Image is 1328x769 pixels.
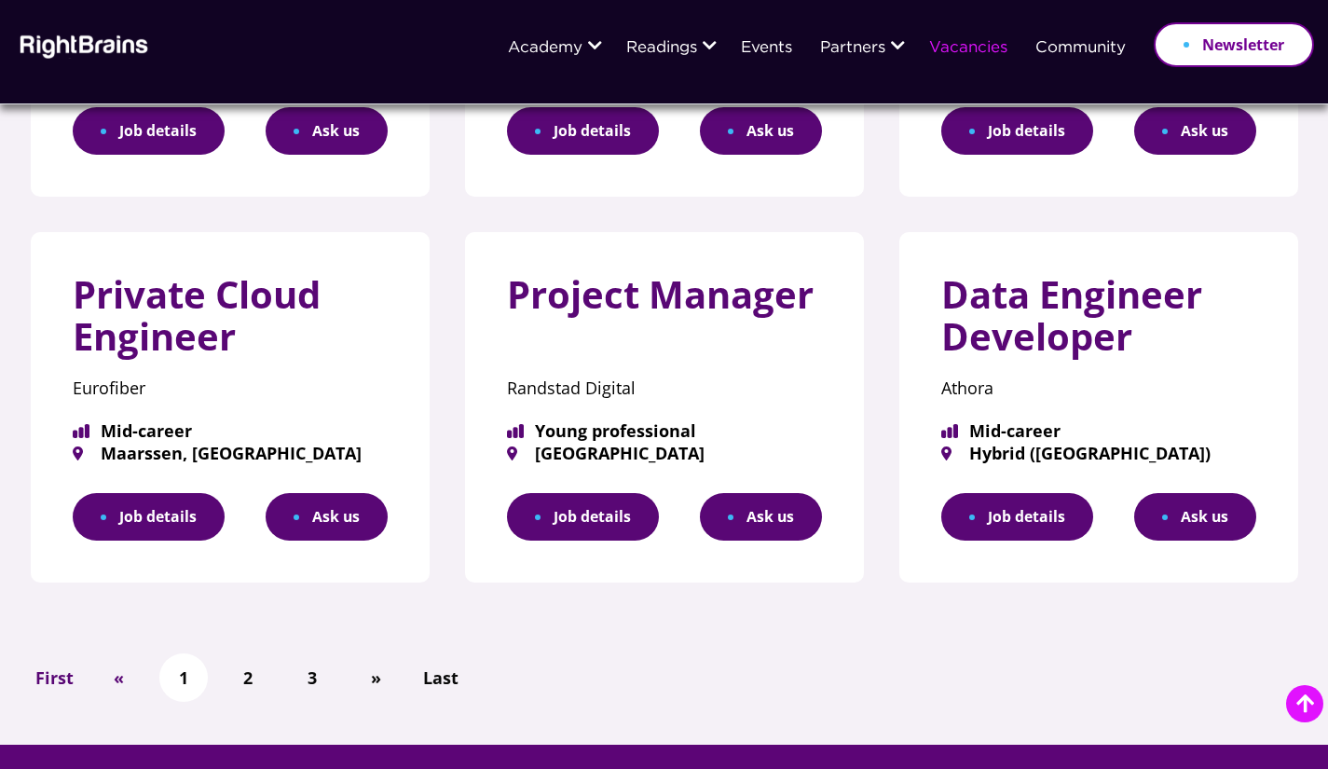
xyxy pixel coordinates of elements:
button: Ask us [1134,493,1256,541]
a: Job details [507,107,659,155]
a: 3 [298,662,326,694]
a: Events [741,40,792,57]
a: Last [414,662,468,694]
h3: Private Cloud Engineer [73,274,388,372]
span: [GEOGRAPHIC_DATA] [507,445,822,461]
img: Rightbrains [14,32,149,59]
p: Randstad Digital [507,372,822,405]
a: Readings [626,40,697,57]
a: Community [1035,40,1126,57]
span: First [35,665,74,692]
button: Ask us [700,107,822,155]
a: 1 [170,662,198,694]
a: Job details [73,107,225,155]
span: « [114,665,124,692]
span: Mid-career [73,422,388,439]
a: Job details [73,493,225,541]
button: Ask us [266,107,388,155]
button: Ask us [266,493,388,541]
a: Job details [941,107,1093,155]
h3: Data Engineer Developer [941,274,1256,372]
a: Newsletter [1154,22,1314,67]
a: Job details [507,493,659,541]
a: Partners [820,40,885,57]
a: 2 [234,662,262,694]
a: Vacancies [929,40,1007,57]
a: » [362,662,390,694]
a: Job details [941,493,1093,541]
span: Hybrid ([GEOGRAPHIC_DATA]) [941,445,1256,461]
span: Mid-career [941,422,1256,439]
a: Academy [508,40,582,57]
span: Young professional [507,422,822,439]
p: Athora [941,372,1256,405]
h3: Project Manager [507,274,822,330]
button: Ask us [700,493,822,541]
p: Eurofiber [73,372,388,405]
button: Ask us [1134,107,1256,155]
span: Maarssen, [GEOGRAPHIC_DATA] [73,445,388,461]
